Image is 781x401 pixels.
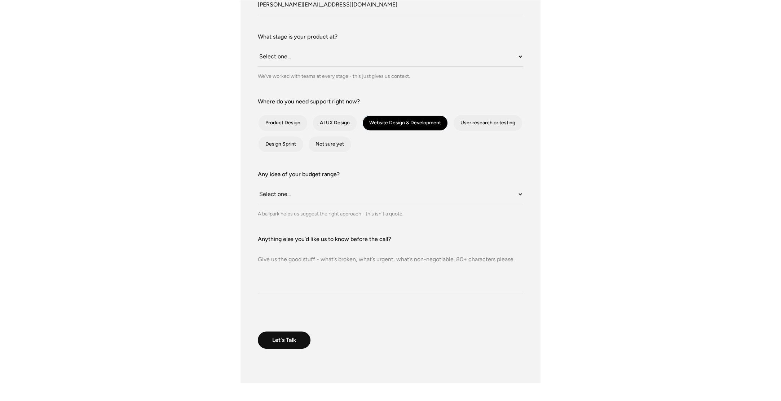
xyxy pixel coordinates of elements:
[258,97,523,106] label: Where do you need support right now?
[258,32,523,41] label: What stage is your product at?
[258,331,310,349] input: Let's Talk
[258,235,523,244] label: Anything else you’d like us to know before the call?
[258,210,523,218] div: A ballpark helps us suggest the right approach - this isn’t a quote.
[258,72,523,80] div: We’ve worked with teams at every stage - this just gives us context.
[258,170,523,179] label: Any idea of your budget range?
